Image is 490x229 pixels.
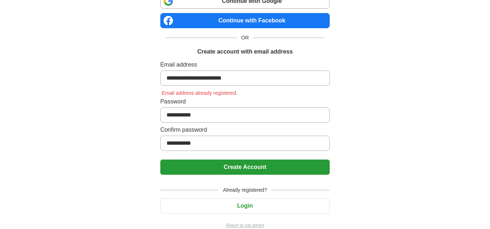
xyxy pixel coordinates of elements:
label: Password [160,97,330,106]
button: Login [160,198,330,213]
span: Already registered? [219,186,271,194]
a: Continue with Facebook [160,13,330,28]
a: Login [160,203,330,209]
span: OR [237,34,253,42]
span: Email address already registered. [160,90,239,96]
h1: Create account with email address [197,47,293,56]
button: Create Account [160,160,330,175]
label: Confirm password [160,126,330,134]
label: Email address [160,60,330,69]
a: Return to job advert [160,222,330,229]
